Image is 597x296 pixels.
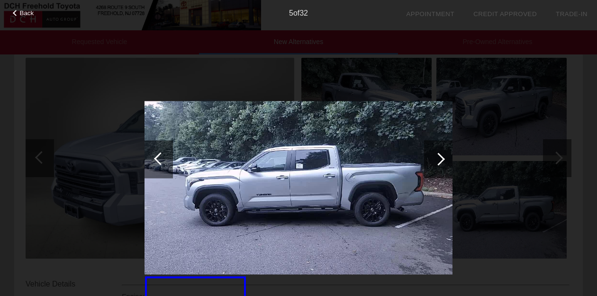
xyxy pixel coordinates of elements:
[473,10,537,18] a: Credit Approved
[289,9,293,17] span: 5
[556,10,588,18] a: Trade-In
[406,10,454,18] a: Appointment
[145,101,452,275] img: 7333dfb70b1592636b6f9365cb4a2ceex.jpg
[299,9,308,17] span: 32
[20,9,34,17] span: Back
